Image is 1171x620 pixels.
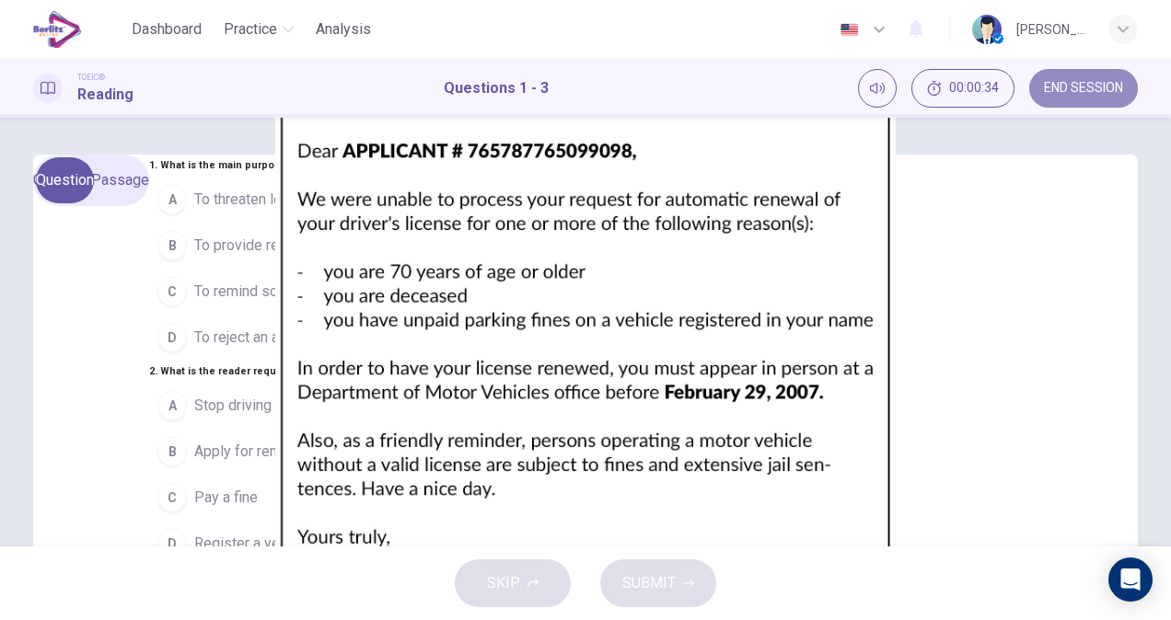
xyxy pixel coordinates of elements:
[444,77,549,99] h1: Questions 1 - 3
[972,15,1002,44] img: Profile picture
[216,13,301,46] button: Practice
[858,69,897,108] div: Mute
[224,18,277,40] span: Practice
[949,81,999,96] span: 00:00:34
[1044,81,1123,96] span: END SESSION
[33,11,124,48] a: EduSynch logo
[124,13,209,46] button: Dashboard
[316,18,371,40] span: Analysis
[132,18,202,40] span: Dashboard
[911,69,1014,108] button: 00:00:34
[77,71,105,84] span: TOEIC®
[838,23,861,37] img: en
[1029,69,1138,108] button: END SESSION
[308,13,378,46] button: Analysis
[1016,18,1086,40] div: [PERSON_NAME] [PERSON_NAME] [PERSON_NAME]
[911,69,1014,108] div: Hide
[77,84,133,106] h1: Reading
[1108,557,1153,602] div: Open Intercom Messenger
[33,11,82,48] img: EduSynch logo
